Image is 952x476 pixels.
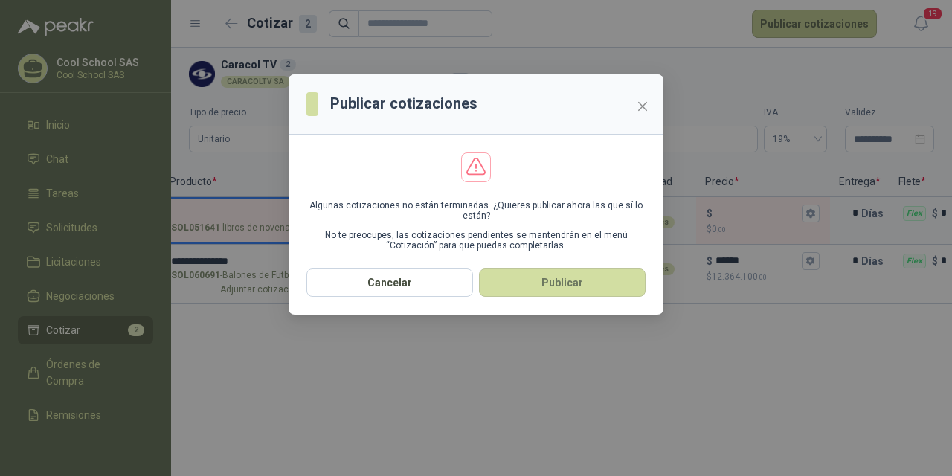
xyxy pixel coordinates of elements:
button: Close [631,94,654,118]
p: Algunas cotizaciones no están terminadas. ¿Quieres publicar ahora las que sí lo están? [306,200,646,221]
h3: Publicar cotizaciones [330,92,477,115]
button: Publicar [479,268,646,297]
p: No te preocupes, las cotizaciones pendientes se mantendrán en el menú “Cotización” para que pueda... [306,230,646,251]
button: Cancelar [306,268,473,297]
span: close [637,100,649,112]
